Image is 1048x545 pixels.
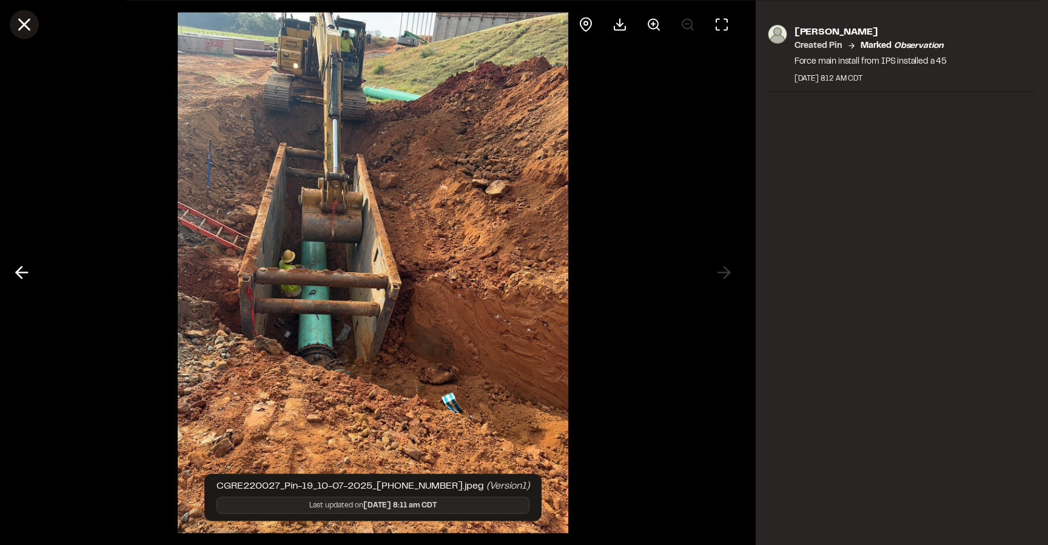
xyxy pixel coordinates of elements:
div: View pin on map [571,10,600,39]
p: Created Pin [794,39,842,52]
em: observation [894,42,944,49]
button: Close modal [10,10,39,39]
p: Force main install from IPS installed a 45 [794,55,947,68]
button: Zoom in [639,10,668,39]
button: Previous photo [7,258,36,287]
img: photo [768,24,787,44]
p: Marked [861,39,944,52]
p: [PERSON_NAME] [794,24,947,39]
div: [DATE] 8:12 AM CDT [794,73,947,84]
button: Toggle Fullscreen [707,10,736,39]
